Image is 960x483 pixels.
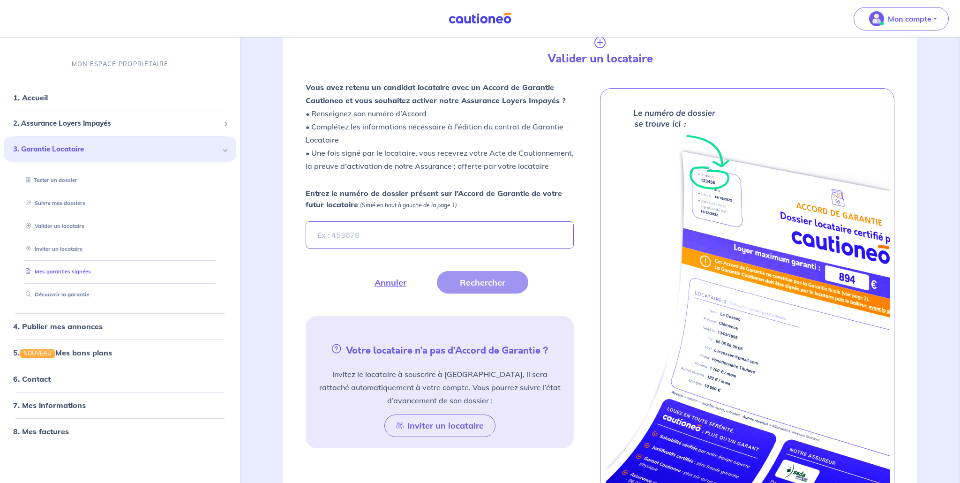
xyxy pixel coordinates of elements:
[317,368,562,407] p: Invitez le locataire à souscrire à [GEOGRAPHIC_DATA], il sera rattaché automatiquement à votre co...
[4,422,236,441] div: 8. Mes factures
[22,223,84,229] a: Valider un locataire
[22,200,85,206] a: Suivre mes dossiers
[13,144,220,155] span: 3. Garantie Locataire
[13,374,51,384] a: 6. Contact
[4,114,236,133] div: 2. Assurance Loyers Impayés
[445,13,515,24] img: Cautioneo
[22,268,91,275] a: Mes garanties signées
[72,60,168,68] p: MON ESPACE PROPRIÉTAIRE
[13,400,86,410] a: 7. Mes informations
[360,202,457,209] em: (Situé en haut à gauche de la page 1)
[13,118,220,129] span: 2. Assurance Loyers Impayés
[888,13,931,24] p: Mon compte
[15,173,225,188] div: Tester un dossier
[4,343,236,362] div: 5.NOUVEAUMes bons plans
[22,246,82,252] a: Inviter un locataire
[13,348,112,357] a: 5.NOUVEAUMes bons plans
[450,52,750,66] h4: Valider un locataire
[13,93,48,102] a: 1. Accueil
[4,317,236,336] div: 4. Publier mes annonces
[854,7,949,30] button: illu_account_valid_menu.svgMon compte
[15,264,225,279] div: Mes garanties signées
[4,136,236,162] div: 3. Garantie Locataire
[306,83,566,105] strong: Vous avez retenu un candidat locataire avec un Accord de Garantie Cautioneo et vous souhaitez act...
[13,427,69,436] a: 8. Mes factures
[15,219,225,234] div: Valider un locataire
[4,370,236,388] div: 6. Contact
[306,221,574,249] input: Ex : 453678
[22,291,89,298] a: Découvrir la garantie
[15,287,225,302] div: Découvrir la garantie
[384,415,495,437] button: Inviter un locataire
[869,11,884,26] img: illu_account_valid_menu.svg
[15,241,225,257] div: Inviter un locataire
[15,196,225,211] div: Suivre mes dossiers
[4,396,236,415] div: 7. Mes informations
[4,88,236,107] div: 1. Accueil
[22,177,77,183] a: Tester un dossier
[13,322,103,331] a: 4. Publier mes annonces
[309,342,570,356] h5: Votre locataire n’a pas d’Accord de Garantie ?
[306,81,574,173] p: • Renseignez son numéro d’Accord • Complétez les informations nécéssaire à l'édition du contrat d...
[352,271,429,294] button: Annuler
[306,189,562,209] strong: Entrez le numéro de dossier présent sur l’Accord de Garantie de votre futur locataire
